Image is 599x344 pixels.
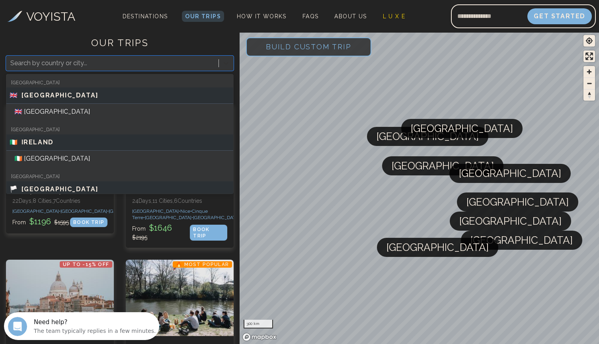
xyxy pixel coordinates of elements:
[10,185,18,194] span: 🏳️
[246,37,371,56] button: Build Custom Trip
[3,3,160,25] div: Open Intercom Messenger
[10,91,18,100] span: 🇬🇧
[180,208,192,214] span: Nice •
[26,8,75,25] h3: VOYISTA
[6,104,233,120] div: 🇬🇧 [GEOGRAPHIC_DATA]
[21,185,99,194] span: [GEOGRAPHIC_DATA]
[583,89,595,101] button: Reset bearing to north
[234,11,290,22] a: How It Works
[386,238,489,257] span: [GEOGRAPHIC_DATA]
[132,197,227,205] p: 24 Days, 11 Cities, 6 Countr ies
[173,261,232,268] p: 🔥 Most Popular
[60,208,109,214] span: [GEOGRAPHIC_DATA] •
[12,208,60,214] span: [GEOGRAPHIC_DATA] •
[4,312,159,340] iframe: Intercom live chat discovery launcher
[451,7,527,26] input: Email address
[6,151,233,167] div: 🇮🇪 [GEOGRAPHIC_DATA]
[583,51,595,62] button: Enter fullscreen
[60,261,112,268] p: Up to -15% OFF
[21,91,99,100] span: [GEOGRAPHIC_DATA]
[193,215,241,220] span: [GEOGRAPHIC_DATA] •
[392,156,494,175] span: [GEOGRAPHIC_DATA]
[459,212,562,231] span: [GEOGRAPHIC_DATA]
[8,11,22,22] img: Voyista Logo
[380,11,409,22] a: L U X E
[70,218,107,227] div: BOOK TRIP
[459,164,561,183] span: [GEOGRAPHIC_DATA]
[299,11,322,22] a: FAQs
[383,13,406,19] span: L U X E
[54,219,69,225] span: $ 1595
[8,317,27,336] iframe: Intercom live chat
[242,332,277,342] a: Mapbox homepage
[527,8,592,24] button: Get Started
[240,31,599,344] canvas: Map
[377,127,479,146] span: [GEOGRAPHIC_DATA]
[147,223,174,233] span: $ 1646
[10,138,18,147] span: 🇮🇪
[8,8,75,25] a: VOYISTA
[466,192,569,212] span: [GEOGRAPHIC_DATA]
[583,89,595,101] span: Reset bearing to north
[6,126,233,133] div: [GEOGRAPHIC_DATA]
[411,119,513,138] span: [GEOGRAPHIC_DATA]
[190,225,227,241] div: BOOK TRIP
[132,222,190,241] p: From
[6,173,233,180] div: [GEOGRAPHIC_DATA]
[244,320,273,328] div: 300 km
[583,66,595,78] button: Zoom in
[583,78,595,89] button: Zoom out
[132,234,147,241] span: $ 2195
[12,197,107,205] p: 22 Days, 8 Cities, 7 Countr ies
[145,215,193,220] span: [GEOGRAPHIC_DATA] •
[30,7,152,13] div: Need help?
[331,11,370,22] a: About Us
[12,216,69,227] p: From
[132,208,180,214] span: [GEOGRAPHIC_DATA] •
[30,13,152,21] div: The team typically replies in a few minutes.
[21,138,54,147] span: IRELAND
[6,37,234,56] h1: OUR TRIPS
[583,35,595,47] button: Find my location
[185,13,221,19] span: Our Trips
[253,30,364,64] span: Build Custom Trip
[237,13,287,19] span: How It Works
[470,231,573,250] span: [GEOGRAPHIC_DATA]
[302,13,319,19] span: FAQs
[27,217,53,226] span: $ 1196
[6,79,233,86] div: [GEOGRAPHIC_DATA]
[182,11,224,22] a: Our Trips
[109,208,157,214] span: [GEOGRAPHIC_DATA] •
[119,10,171,33] span: Destinations
[334,13,367,19] span: About Us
